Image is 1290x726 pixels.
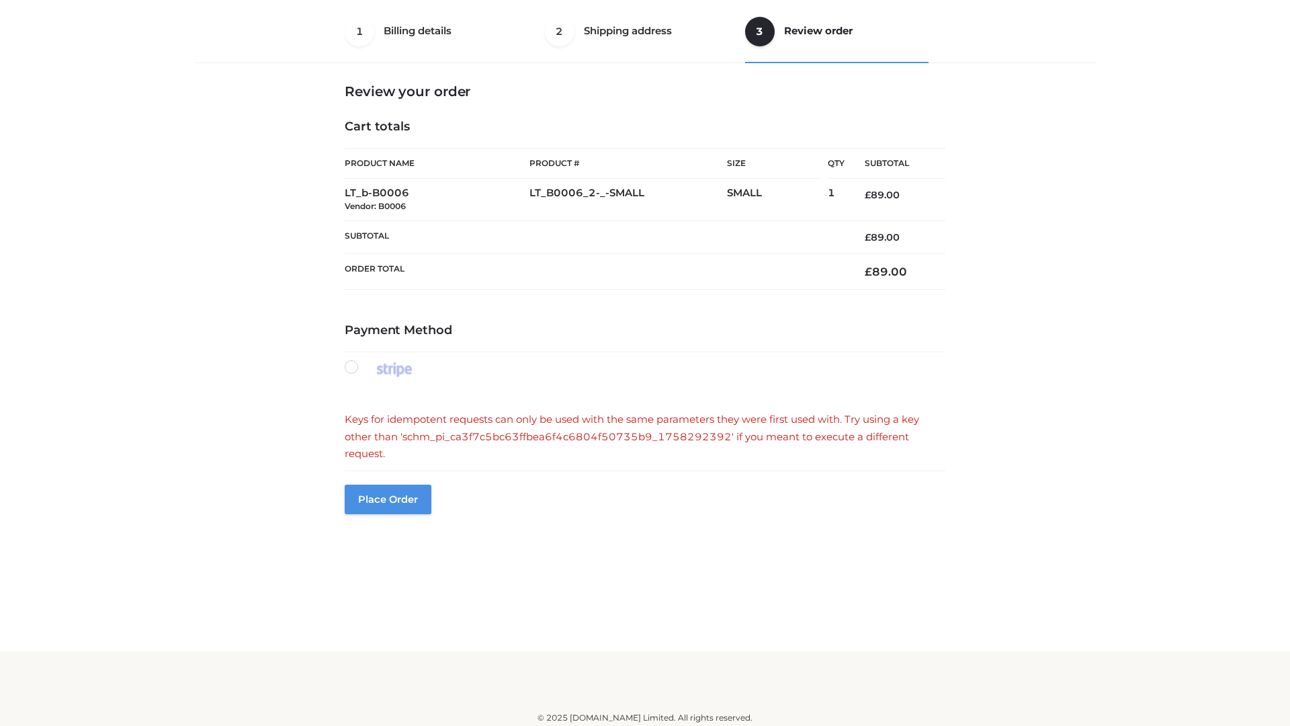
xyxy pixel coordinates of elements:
[529,148,727,179] th: Product #
[865,231,900,243] bdi: 89.00
[345,220,845,253] th: Subtotal
[200,711,1090,725] div: © 2025 [DOMAIN_NAME] Limited. All rights reserved.
[865,231,871,243] span: £
[345,411,945,462] div: Keys for idempotent requests can only be used with the same parameters they were first used with....
[828,148,845,179] th: Qty
[865,189,900,201] bdi: 89.00
[345,179,529,221] td: LT_b-B0006
[345,323,945,338] h4: Payment Method
[345,254,845,290] th: Order Total
[845,149,945,179] th: Subtotal
[345,120,945,134] h4: Cart totals
[727,179,828,221] td: SMALL
[345,148,529,179] th: Product Name
[865,265,907,278] bdi: 89.00
[345,485,431,514] button: Place order
[345,83,945,99] h3: Review your order
[865,189,871,201] span: £
[865,265,872,278] span: £
[727,149,821,179] th: Size
[529,179,727,221] td: LT_B0006_2-_-SMALL
[345,201,406,211] small: Vendor: B0006
[828,179,845,221] td: 1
